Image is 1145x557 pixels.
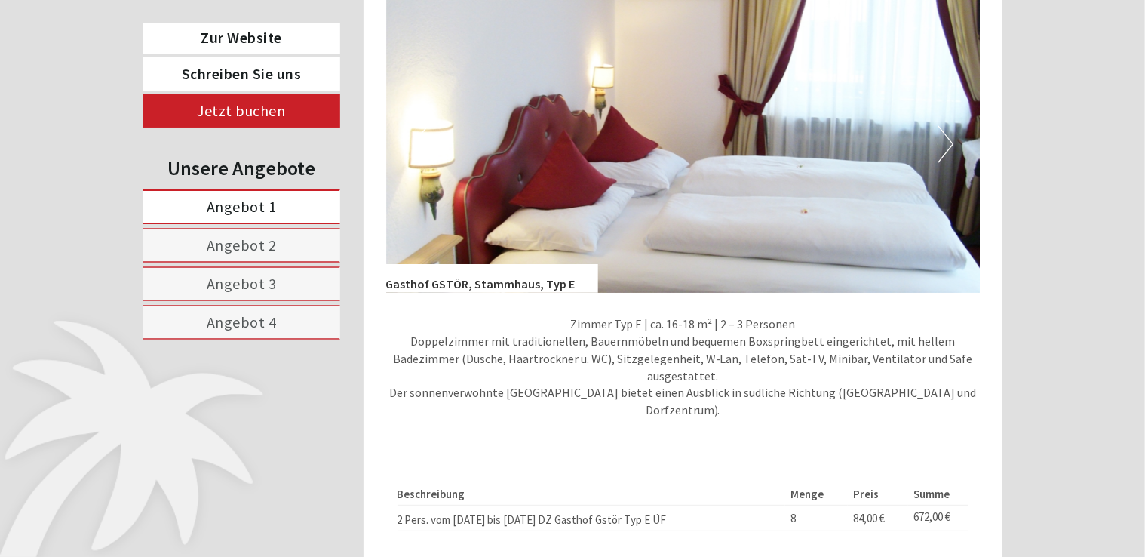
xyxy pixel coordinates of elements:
span: Angebot 4 [207,312,277,331]
th: Preis [848,483,908,505]
th: Menge [785,483,848,505]
button: Senden [497,391,594,424]
div: Gasthof GSTÖR, Stammhaus, Typ E [386,264,598,293]
p: Zimmer Typ E | ca. 16-18 m² | 2 – 3 Personen Doppelzimmer mit traditionellen, Bauernmöbeln und be... [386,315,981,419]
td: 2 Pers. vom [DATE] bis [DATE] DZ Gasthof Gstör Typ E ÜF [398,506,785,531]
a: Zur Website [143,23,340,54]
div: Unsere Angebote [143,154,340,182]
a: Schreiben Sie uns [143,57,340,91]
div: Guten Tag, wie können wir Ihnen helfen? [11,41,240,87]
small: 12:39 [23,73,232,84]
td: 8 [785,506,848,531]
a: Jetzt buchen [143,94,340,128]
button: Previous [413,125,428,163]
td: 672,00 € [908,506,968,531]
div: PALMENGARTEN Hotel GSTÖR [23,44,232,56]
span: Angebot 2 [207,235,277,254]
span: Angebot 1 [207,197,277,216]
th: Beschreibung [398,483,785,505]
button: Next [938,125,953,163]
span: Angebot 3 [207,274,277,293]
th: Summe [908,483,968,505]
span: 84,00 € [853,511,885,525]
div: Mittwoch [258,11,337,37]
